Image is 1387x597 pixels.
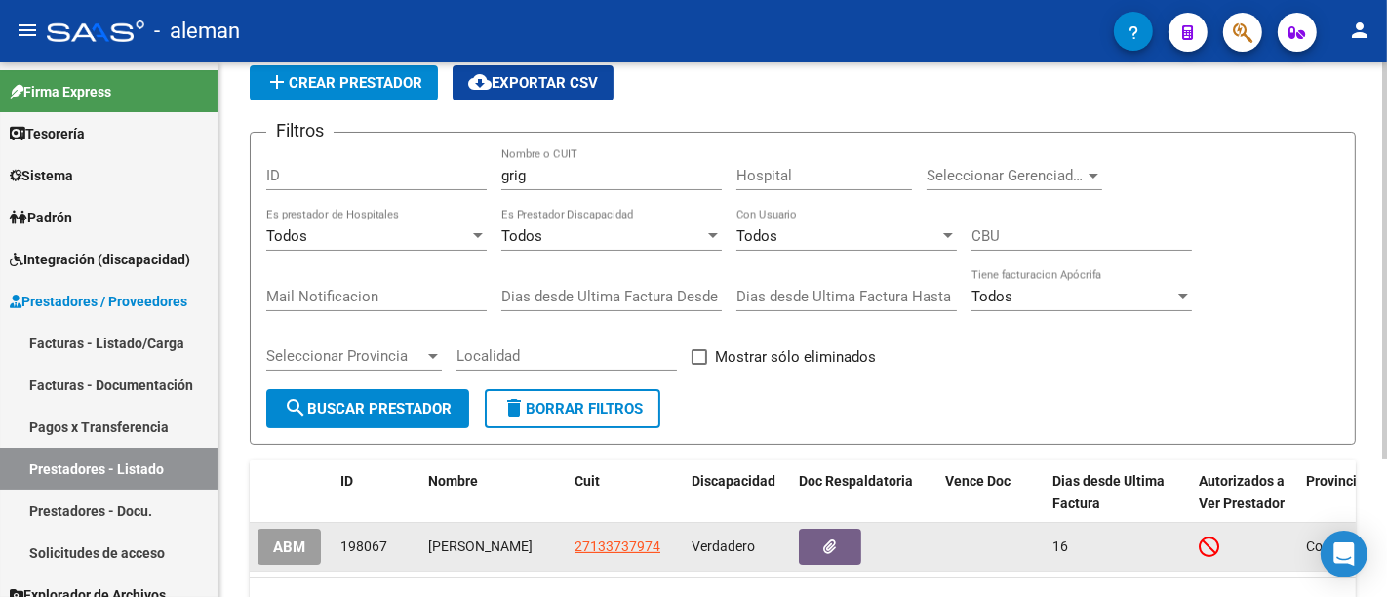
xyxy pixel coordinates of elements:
span: ABM [273,538,305,556]
div: Open Intercom Messenger [1321,531,1367,577]
span: Dias desde Ultima Factura [1052,473,1165,511]
span: Padrón [10,207,72,228]
span: Integración (discapacidad) [10,249,190,270]
span: Seleccionar Provincia [266,347,424,365]
span: Exportar CSV [468,74,598,92]
span: Todos [736,227,777,245]
mat-icon: cloud_download [468,70,492,94]
datatable-header-cell: Vence Doc [937,460,1045,525]
span: Doc Respaldatoria [799,473,913,489]
button: Exportar CSV [453,65,614,100]
span: Cordoba [1306,538,1359,554]
button: ABM [258,529,321,565]
mat-icon: person [1348,19,1371,42]
span: Todos [971,288,1012,305]
datatable-header-cell: Cuit [567,460,684,525]
span: 198067 [340,538,387,554]
datatable-header-cell: Dias desde Ultima Factura [1045,460,1191,525]
span: Todos [266,227,307,245]
datatable-header-cell: ID [333,460,420,525]
span: Tesorería [10,123,85,144]
span: Seleccionar Gerenciador [927,167,1085,184]
button: Borrar Filtros [485,389,660,428]
span: Nombre [428,473,478,489]
div: [PERSON_NAME] [428,536,559,558]
span: Borrar Filtros [502,400,643,418]
datatable-header-cell: Nombre [420,460,567,525]
button: Crear Prestador [250,65,438,100]
mat-icon: search [284,396,307,419]
span: Sistema [10,165,73,186]
datatable-header-cell: Doc Respaldatoria [791,460,937,525]
span: Firma Express [10,81,111,102]
mat-icon: menu [16,19,39,42]
span: ID [340,473,353,489]
mat-icon: add [265,70,289,94]
span: 27133737974 [575,538,660,554]
span: Mostrar sólo eliminados [715,345,876,369]
h3: Filtros [266,117,334,144]
span: Vence Doc [945,473,1011,489]
span: Verdadero [692,538,755,554]
span: Discapacidad [692,473,775,489]
span: Provincia [1306,473,1365,489]
datatable-header-cell: Autorizados a Ver Prestador [1191,460,1298,525]
button: Buscar Prestador [266,389,469,428]
datatable-header-cell: Discapacidad [684,460,791,525]
span: 16 [1052,538,1068,554]
span: Prestadores / Proveedores [10,291,187,312]
span: - aleman [154,10,240,53]
span: Cuit [575,473,600,489]
span: Buscar Prestador [284,400,452,418]
span: Autorizados a Ver Prestador [1199,473,1285,511]
mat-icon: delete [502,396,526,419]
span: Crear Prestador [265,74,422,92]
span: Todos [501,227,542,245]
